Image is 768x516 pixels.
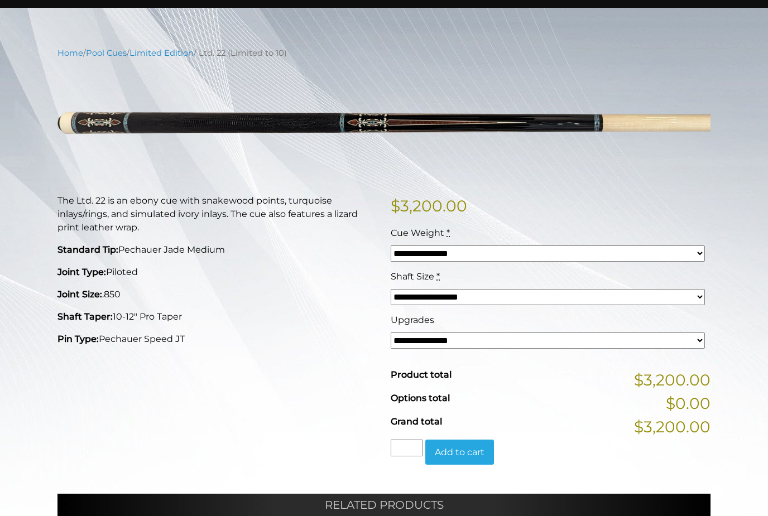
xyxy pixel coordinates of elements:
strong: Joint Size: [57,289,102,300]
button: Add to cart [425,440,494,465]
p: Pechauer Jade Medium [57,243,377,257]
h2: Related products [57,494,711,516]
span: $0.00 [666,392,711,415]
span: Shaft Size [391,271,434,282]
abbr: required [436,271,440,282]
span: $3,200.00 [634,415,711,438]
a: Limited Edition [129,48,194,58]
a: Home [57,48,83,58]
a: Pool Cues [86,48,127,58]
span: Grand total [391,416,442,427]
strong: Pin Type: [57,334,99,344]
strong: Shaft Taper: [57,311,113,322]
p: Piloted [57,266,377,279]
p: .850 [57,288,377,301]
strong: Standard Tip: [57,244,118,255]
span: Cue Weight [391,228,444,238]
input: Product quantity [391,440,423,456]
p: 10-12″ Pro Taper [57,310,377,324]
span: Product total [391,369,452,380]
span: Upgrades [391,315,434,325]
abbr: required [447,228,450,238]
img: ltd-22.png [57,67,711,176]
p: The Ltd. 22 is an ebony cue with snakewood points, turquoise inlays/rings, and simulated ivory in... [57,194,377,234]
nav: Breadcrumb [57,47,711,59]
strong: Joint Type: [57,267,106,277]
span: Options total [391,393,450,403]
p: Pechauer Speed JT [57,332,377,346]
span: $ [391,196,400,215]
span: $3,200.00 [634,368,711,392]
bdi: 3,200.00 [391,196,467,215]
